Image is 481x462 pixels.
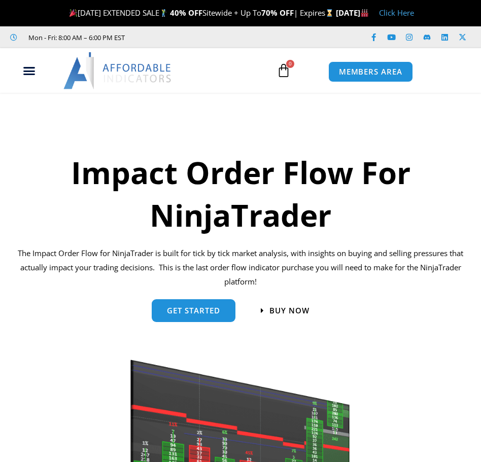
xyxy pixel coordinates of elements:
a: get started [152,299,235,322]
img: 🎉 [70,9,77,17]
h1: Impact Order Flow For NinjaTrader [8,151,473,236]
iframe: Customer reviews powered by Trustpilot [132,32,285,43]
a: Click Here [379,8,414,18]
span: get started [167,307,220,314]
img: LogoAI | Affordable Indicators – NinjaTrader [63,52,173,89]
img: ⌛ [326,9,333,17]
a: MEMBERS AREA [328,61,413,82]
a: 0 [261,56,306,85]
span: Mon - Fri: 8:00 AM – 6:00 PM EST [26,31,125,44]
span: [DATE] EXTENDED SALE Sitewide + Up To | Expires [67,8,336,18]
img: 🏌️‍♂️ [160,9,167,17]
a: Buy now [261,307,310,314]
strong: 70% OFF [261,8,294,18]
img: 🏭 [361,9,368,17]
div: Menu Toggle [5,61,53,81]
span: MEMBERS AREA [339,68,402,76]
strong: 40% OFF [170,8,202,18]
span: 0 [286,60,294,68]
p: The Impact Order Flow for NinjaTrader is built for tick by tick market analysis, with insights on... [8,246,473,289]
span: Buy now [269,307,310,314]
strong: [DATE] [336,8,369,18]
